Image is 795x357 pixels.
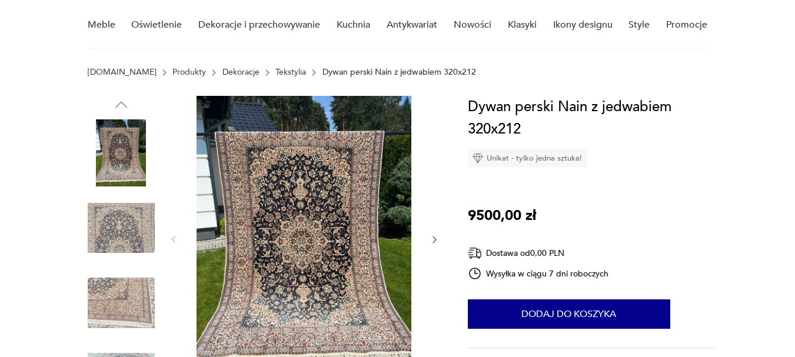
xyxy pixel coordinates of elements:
[337,2,370,48] a: Kuchnia
[468,266,609,281] div: Wysyłka w ciągu 7 dni roboczych
[508,2,537,48] a: Klasyki
[131,2,182,48] a: Oświetlenie
[198,2,320,48] a: Dekoracje i przechowywanie
[172,68,206,77] a: Produkty
[468,299,670,329] button: Dodaj do koszyka
[468,246,609,261] div: Dostawa od 0,00 PLN
[468,96,716,141] h1: Dywan perski Nain z jedwabiem 320x212
[322,68,476,77] p: Dywan perski Nain z jedwabiem 320x212
[88,195,155,262] img: Zdjęcie produktu Dywan perski Nain z jedwabiem 320x212
[275,68,306,77] a: Tekstylia
[454,2,491,48] a: Nowości
[628,2,650,48] a: Style
[88,119,155,186] img: Zdjęcie produktu Dywan perski Nain z jedwabiem 320x212
[553,2,613,48] a: Ikony designu
[387,2,437,48] a: Antykwariat
[473,153,483,164] img: Ikona diamentu
[88,2,115,48] a: Meble
[222,68,260,77] a: Dekoracje
[88,269,155,336] img: Zdjęcie produktu Dywan perski Nain z jedwabiem 320x212
[88,68,157,77] a: [DOMAIN_NAME]
[666,2,707,48] a: Promocje
[468,205,536,227] p: 9500,00 zł
[468,149,587,167] div: Unikat - tylko jedna sztuka!
[468,246,482,261] img: Ikona dostawy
